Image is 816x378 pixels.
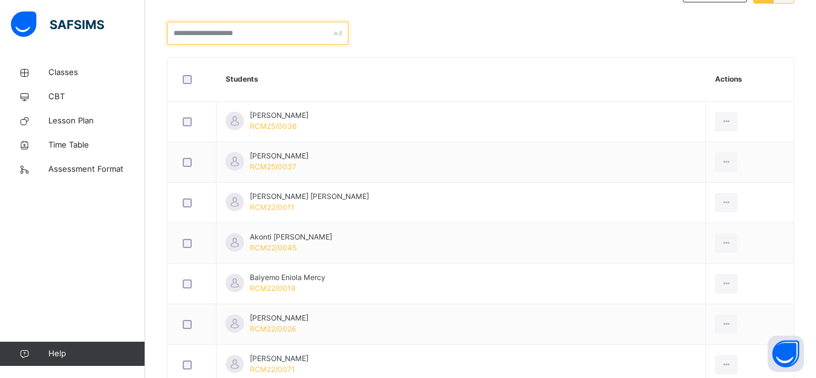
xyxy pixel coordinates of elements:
span: Assessment Format [48,163,145,175]
span: RCM22/0071 [250,365,295,374]
th: Actions [706,57,794,102]
span: Classes [48,67,145,79]
button: Open asap [768,336,804,372]
span: [PERSON_NAME] [250,353,308,364]
th: Students [217,57,706,102]
span: RCM22/0026 [250,324,296,333]
span: [PERSON_NAME] [250,151,308,161]
span: Time Table [48,139,145,151]
span: RCM22/0011 [250,203,295,212]
span: [PERSON_NAME] [250,313,308,324]
span: Baiyemo Eniola Mercy [250,272,325,283]
img: safsims [11,11,104,37]
span: RCM22/0045 [250,243,296,252]
span: [PERSON_NAME] [PERSON_NAME] [250,191,369,202]
span: RCM25/0037 [250,162,296,171]
span: Lesson Plan [48,115,145,127]
span: [PERSON_NAME] [250,110,308,121]
span: RCM25/0036 [250,122,296,131]
span: Akonti [PERSON_NAME] [250,232,332,243]
span: RCM22/0019 [250,284,295,293]
span: CBT [48,91,145,103]
span: Help [48,348,145,360]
